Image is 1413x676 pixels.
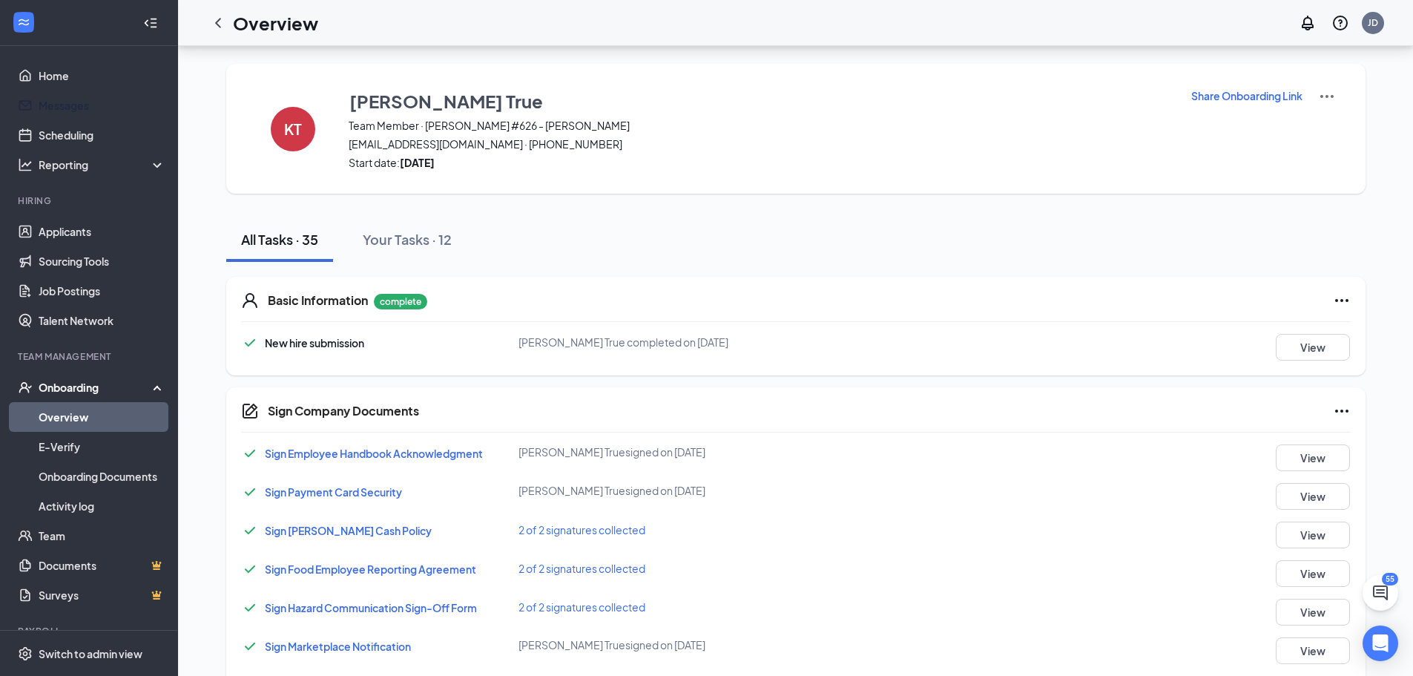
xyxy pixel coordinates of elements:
[268,403,419,419] h5: Sign Company Documents
[39,217,165,246] a: Applicants
[349,118,1172,133] span: Team Member · [PERSON_NAME] #626 - [PERSON_NAME]
[1318,88,1336,105] img: More Actions
[1191,88,1302,103] p: Share Onboarding Link
[1276,334,1350,361] button: View
[39,491,165,521] a: Activity log
[241,522,259,539] svg: Checkmark
[209,14,227,32] svg: ChevronLeft
[518,444,889,459] div: [PERSON_NAME] True signed on [DATE]
[39,580,165,610] a: SurveysCrown
[1333,402,1351,420] svg: Ellipses
[1368,16,1378,29] div: JD
[1363,575,1398,611] button: ChatActive
[18,380,33,395] svg: UserCheck
[518,637,889,652] div: [PERSON_NAME] True signed on [DATE]
[268,292,368,309] h5: Basic Information
[241,402,259,420] svg: CompanyDocumentIcon
[39,432,165,462] a: E-Verify
[39,462,165,491] a: Onboarding Documents
[39,276,165,306] a: Job Postings
[518,600,645,614] span: 2 of 2 signatures collected
[1276,599,1350,626] button: View
[1276,483,1350,510] button: View
[518,523,645,536] span: 2 of 2 signatures collected
[349,137,1172,151] span: [EMAIL_ADDRESS][DOMAIN_NAME] · [PHONE_NUMBER]
[349,155,1172,170] span: Start date:
[1331,14,1349,32] svg: QuestionInfo
[39,91,165,120] a: Messages
[1276,560,1350,587] button: View
[18,350,162,363] div: Team Management
[265,601,477,614] a: Sign Hazard Communication Sign-Off Form
[1299,14,1317,32] svg: Notifications
[1276,522,1350,548] button: View
[265,485,402,499] a: Sign Payment Card Security
[256,88,330,170] button: KT
[1371,584,1389,602] svg: ChatActive
[518,335,728,349] span: [PERSON_NAME] True completed on [DATE]
[241,599,259,617] svg: Checkmark
[241,444,259,462] svg: Checkmark
[18,157,33,172] svg: Analysis
[233,10,318,36] h1: Overview
[349,88,1172,114] button: [PERSON_NAME] True
[265,524,432,537] a: Sign [PERSON_NAME] Cash Policy
[518,483,889,498] div: [PERSON_NAME] True signed on [DATE]
[265,336,364,350] span: New hire submission
[241,483,259,501] svg: Checkmark
[241,292,259,309] svg: User
[374,294,427,309] p: complete
[39,306,165,335] a: Talent Network
[265,562,476,576] a: Sign Food Employee Reporting Agreement
[1190,88,1303,104] button: Share Onboarding Link
[284,124,302,134] h4: KT
[241,334,259,352] svg: Checkmark
[39,61,165,91] a: Home
[1333,292,1351,309] svg: Ellipses
[39,551,165,580] a: DocumentsCrown
[400,156,435,169] strong: [DATE]
[39,402,165,432] a: Overview
[241,230,318,249] div: All Tasks · 35
[1363,626,1398,661] div: Open Intercom Messenger
[39,521,165,551] a: Team
[18,625,162,637] div: Payroll
[363,230,452,249] div: Your Tasks · 12
[39,246,165,276] a: Sourcing Tools
[349,88,543,114] h3: [PERSON_NAME] True
[18,646,33,661] svg: Settings
[143,16,158,30] svg: Collapse
[1276,444,1350,471] button: View
[265,640,411,653] a: Sign Marketplace Notification
[39,380,153,395] div: Onboarding
[1382,573,1398,585] div: 55
[39,120,165,150] a: Scheduling
[18,194,162,207] div: Hiring
[518,562,645,575] span: 2 of 2 signatures collected
[39,157,166,172] div: Reporting
[241,637,259,655] svg: Checkmark
[241,560,259,578] svg: Checkmark
[265,447,483,460] a: Sign Employee Handbook Acknowledgment
[39,646,142,661] div: Switch to admin view
[1276,637,1350,664] button: View
[16,15,31,30] svg: WorkstreamLogo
